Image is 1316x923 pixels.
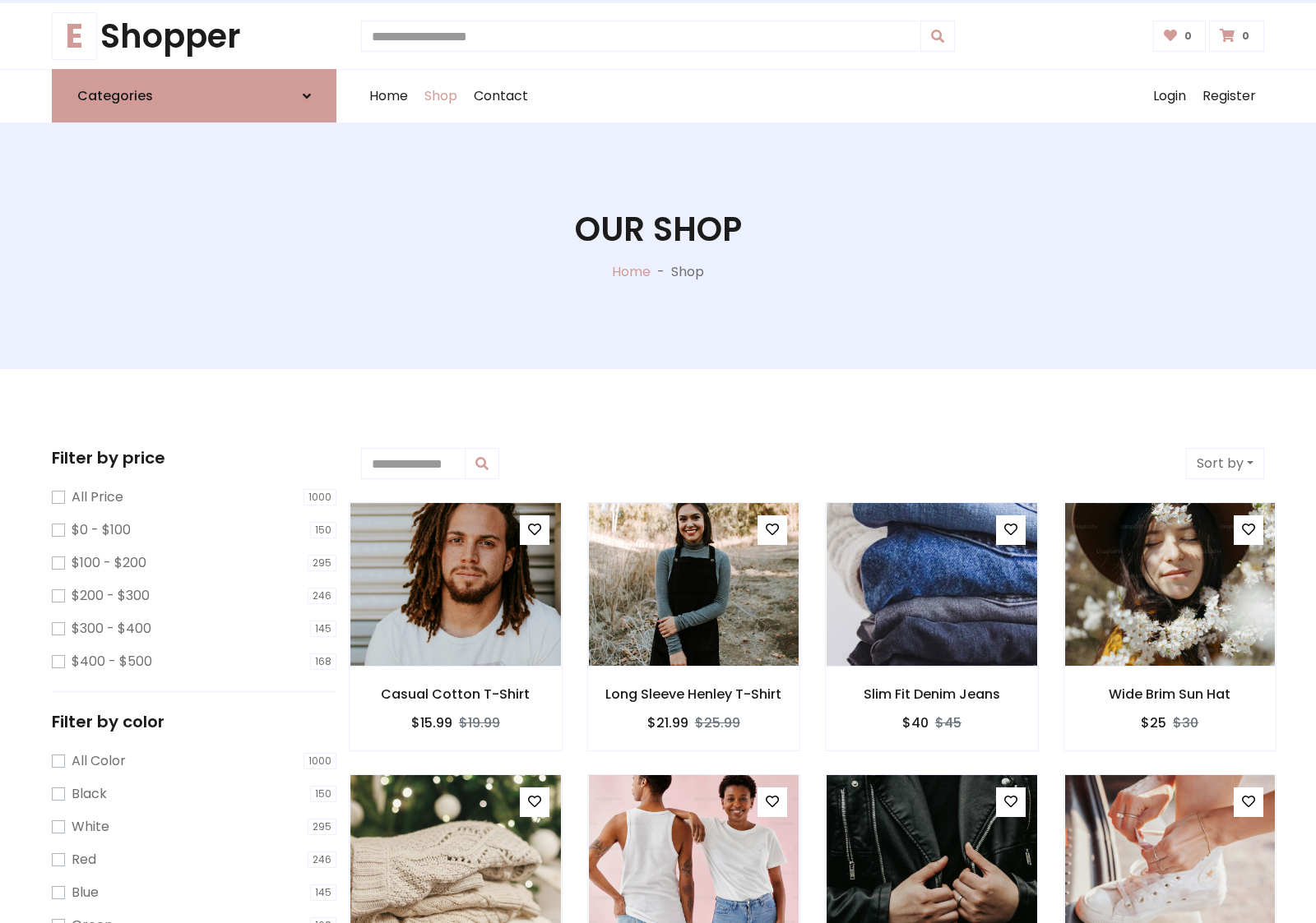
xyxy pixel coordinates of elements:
label: White [72,817,109,837]
label: $100 - $200 [72,553,146,573]
span: 1000 [304,753,336,769]
h6: Casual Cotton T-Shirt [350,686,562,702]
h6: $15.99 [411,715,452,731]
h6: $21.99 [647,715,688,731]
h6: Categories [77,88,153,104]
a: Home [612,262,651,281]
button: Sort by [1186,448,1264,479]
a: 0 [1209,21,1264,52]
label: Blue [72,883,99,902]
h5: Filter by color [52,712,336,731]
h1: Shopper [52,16,336,56]
del: $45 [935,713,962,732]
a: Home [361,70,416,122]
h5: Filter by price [52,448,336,468]
a: Login [1145,70,1194,122]
h6: Wide Brim Sun Hat [1064,686,1277,702]
label: $300 - $400 [72,619,151,639]
label: $200 - $300 [72,586,150,606]
span: 295 [308,819,336,835]
label: Red [72,850,96,870]
del: $19.99 [459,713,500,732]
label: $400 - $500 [72,652,152,671]
a: Contact [466,70,536,122]
a: Register [1194,70,1264,122]
label: All Price [72,487,123,507]
label: All Color [72,751,126,771]
a: Shop [416,70,466,122]
span: 168 [310,653,336,670]
span: 145 [310,884,336,901]
h6: Slim Fit Denim Jeans [826,686,1038,702]
h6: Long Sleeve Henley T-Shirt [588,686,800,702]
span: 246 [308,588,336,604]
a: EShopper [52,16,336,56]
span: 150 [310,522,336,538]
span: 0 [1238,29,1253,44]
p: Shop [671,262,704,282]
h6: $25 [1141,715,1166,731]
a: 0 [1153,21,1207,52]
span: 145 [310,621,336,637]
span: 1000 [304,489,336,505]
p: - [651,262,671,282]
del: $30 [1173,713,1198,732]
a: Categories [52,69,336,122]
h6: $40 [902,715,929,731]
span: 0 [1180,29,1196,44]
del: $25.99 [695,713,740,732]
label: $0 - $100 [72,520,131,540]
span: 295 [308,555,336,571]
span: 246 [308,851,336,868]
h1: Our Shop [575,210,742,249]
span: E [52,12,97,60]
label: Black [72,784,107,804]
span: 150 [310,786,336,802]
